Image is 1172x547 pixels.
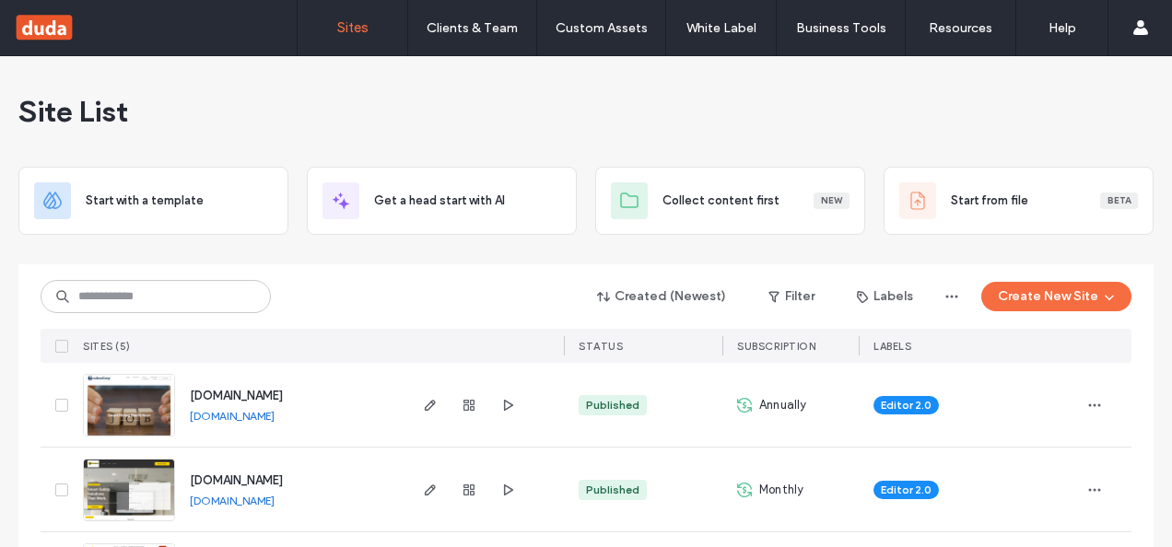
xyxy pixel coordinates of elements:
button: Create New Site [981,282,1131,311]
span: Start with a template [86,192,204,210]
div: Get a head start with AI [307,167,577,235]
label: Sites [337,19,369,36]
a: [DOMAIN_NAME] [190,409,275,423]
span: Annually [759,396,807,414]
div: New [814,192,850,209]
label: Help [1049,20,1076,36]
span: Site List [18,93,128,130]
div: Collect content firstNew [595,167,865,235]
button: Created (Newest) [581,282,743,311]
span: LABELS [873,340,911,353]
span: SUBSCRIPTION [737,340,815,353]
label: White Label [686,20,756,36]
div: Published [586,482,639,498]
span: STATUS [579,340,623,353]
a: [DOMAIN_NAME] [190,473,283,487]
span: Editor 2.0 [881,397,932,413]
span: Monthly [759,481,803,499]
a: [DOMAIN_NAME] [190,389,283,402]
label: Clients & Team [427,20,518,36]
label: Business Tools [796,20,886,36]
a: [DOMAIN_NAME] [190,494,275,507]
span: Start from file [951,192,1028,210]
button: Filter [750,282,833,311]
button: Labels [840,282,930,311]
span: SITES (5) [83,340,131,353]
label: Resources [929,20,992,36]
div: Published [586,397,639,413]
label: Custom Assets [556,20,648,36]
div: Beta [1100,192,1138,209]
span: Editor 2.0 [881,482,932,498]
span: Get a head start with AI [374,192,505,210]
span: Collect content first [662,192,779,210]
div: Start from fileBeta [884,167,1154,235]
div: Start with a template [18,167,288,235]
